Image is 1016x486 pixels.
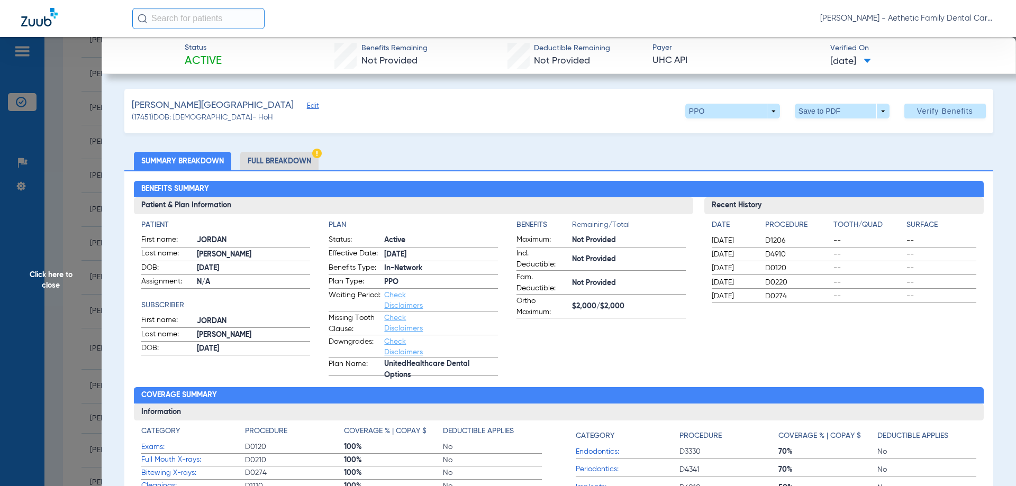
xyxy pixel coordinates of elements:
span: [DATE] [712,249,756,260]
span: -- [906,277,976,288]
a: Check Disclaimers [384,338,423,356]
span: Fam. Deductible: [516,272,568,294]
h3: Patient & Plan Information [134,197,693,214]
h4: Coverage % | Copay $ [778,430,861,442]
span: Bitewing X-rays: [141,467,245,479]
span: Downgrades: [329,336,380,357]
app-breakdown-title: Category [576,426,679,445]
app-breakdown-title: Benefits [516,219,572,234]
app-breakdown-title: Procedure [765,219,830,234]
button: PPO [685,104,780,118]
span: Full Mouth X-rays: [141,454,245,465]
h4: Deductible Applies [877,430,948,442]
span: Waiting Period: [329,290,380,311]
span: -- [906,249,976,260]
span: Verified On [830,43,999,54]
span: [PERSON_NAME] - Aethetic Family Dental Care ([GEOGRAPHIC_DATA]) [820,13,995,24]
span: DOB: [141,343,193,355]
span: Not Provided [572,235,686,246]
input: Search for patients [132,8,265,29]
span: D0220 [765,277,830,288]
span: -- [833,291,903,301]
h4: Tooth/Quad [833,219,903,231]
span: 100% [344,467,443,478]
h4: Patient [141,219,311,231]
span: -- [906,263,976,273]
app-breakdown-title: Procedure [679,426,778,445]
span: No [443,455,542,465]
app-breakdown-title: Deductible Applies [443,426,542,441]
span: [DATE] [712,277,756,288]
span: [PERSON_NAME] [197,249,311,260]
li: Summary Breakdown [134,152,231,170]
h4: Procedure [245,426,287,437]
span: PPO [384,277,498,288]
span: D1206 [765,235,830,246]
span: D0120 [765,263,830,273]
span: -- [906,235,976,246]
span: Edit [307,102,316,112]
span: -- [833,249,903,260]
h4: Surface [906,219,976,231]
h2: Coverage Summary [134,387,984,404]
app-breakdown-title: Coverage % | Copay $ [778,426,877,445]
span: Not Provided [572,254,686,265]
button: Verify Benefits [904,104,986,118]
span: Periodontics: [576,464,679,475]
h4: Category [576,430,614,442]
span: D0274 [765,291,830,301]
span: UHC API [652,54,821,67]
span: Last name: [141,329,193,342]
span: Verify Benefits [917,107,973,115]
span: Status: [329,234,380,247]
span: First name: [141,234,193,247]
span: N/A [197,277,311,288]
span: Last name: [141,248,193,261]
span: Active [384,235,498,246]
span: [DATE] [197,343,311,354]
h4: Category [141,426,180,437]
span: [PERSON_NAME][GEOGRAPHIC_DATA] [132,99,294,112]
app-breakdown-title: Category [141,426,245,441]
span: Plan Type: [329,276,380,289]
div: Chat Widget [963,435,1016,486]
span: [DATE] [197,263,311,274]
span: (17451) DOB: [DEMOGRAPHIC_DATA] - HoH [132,112,273,123]
li: Full Breakdown [240,152,319,170]
span: Exams: [141,442,245,453]
span: D3330 [679,446,778,457]
span: -- [833,263,903,273]
span: Status [185,42,222,53]
span: [DATE] [712,291,756,301]
span: $2,000/$2,000 [572,301,686,312]
h3: Information [134,404,984,420]
span: Endodontics: [576,446,679,457]
span: D4910 [765,249,830,260]
h4: Coverage % | Copay $ [344,426,427,437]
span: Remaining/Total [572,219,686,234]
h4: Date [712,219,756,231]
span: JORDAN [197,316,311,327]
img: Search Icon [138,14,147,23]
span: [DATE] [384,249,498,260]
h3: Recent History [704,197,984,214]
h4: Procedure [765,219,830,231]
h4: Procedure [679,430,722,442]
a: Check Disclaimers [384,291,423,309]
span: 70% [778,446,877,457]
app-breakdown-title: Coverage % | Copay $ [344,426,443,441]
app-breakdown-title: Surface [906,219,976,234]
span: Payer [652,42,821,53]
h4: Plan [329,219,498,231]
span: 100% [344,442,443,452]
span: Ortho Maximum: [516,296,568,318]
span: D0274 [245,467,344,478]
span: -- [833,235,903,246]
app-breakdown-title: Tooth/Quad [833,219,903,234]
h4: Subscriber [141,300,311,311]
span: Benefits Remaining [361,43,428,54]
span: Effective Date: [329,248,380,261]
span: D0120 [245,442,344,452]
span: D4341 [679,464,778,475]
